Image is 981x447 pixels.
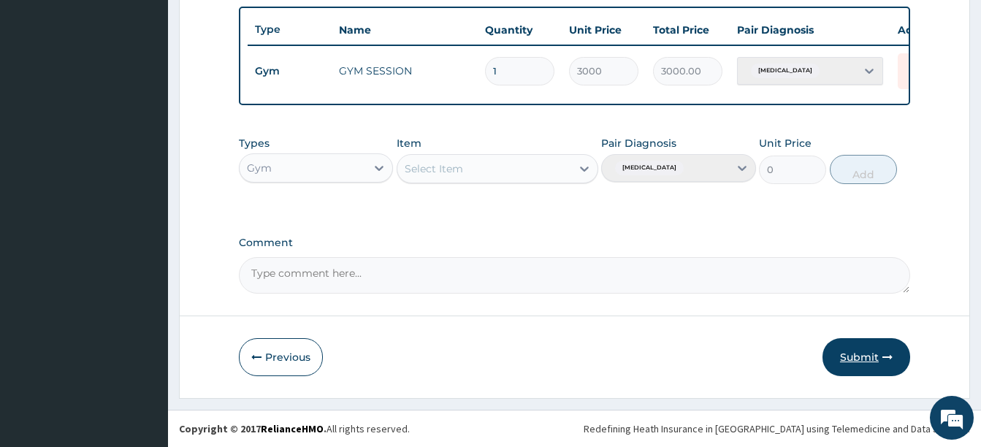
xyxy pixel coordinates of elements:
th: Unit Price [562,15,646,45]
th: Type [248,16,332,43]
label: Unit Price [759,136,812,150]
label: Comment [239,237,910,249]
div: Minimize live chat window [240,7,275,42]
th: Total Price [646,15,730,45]
div: Redefining Heath Insurance in [GEOGRAPHIC_DATA] using Telemedicine and Data Science! [584,421,970,436]
a: RelianceHMO [261,422,324,435]
th: Quantity [478,15,562,45]
th: Pair Diagnosis [730,15,890,45]
label: Types [239,137,270,150]
div: Gym [247,161,272,175]
td: Gym [248,58,332,85]
textarea: Type your message and hit 'Enter' [7,294,278,345]
img: d_794563401_company_1708531726252_794563401 [27,73,59,110]
div: Select Item [405,161,463,176]
td: GYM SESSION [332,56,478,85]
span: We're online! [85,131,202,279]
th: Name [332,15,478,45]
button: Previous [239,338,323,376]
footer: All rights reserved. [168,410,981,447]
th: Actions [890,15,963,45]
button: Submit [822,338,910,376]
button: Add [830,155,897,184]
strong: Copyright © 2017 . [179,422,327,435]
label: Pair Diagnosis [601,136,676,150]
label: Item [397,136,421,150]
div: Chat with us now [76,82,245,101]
